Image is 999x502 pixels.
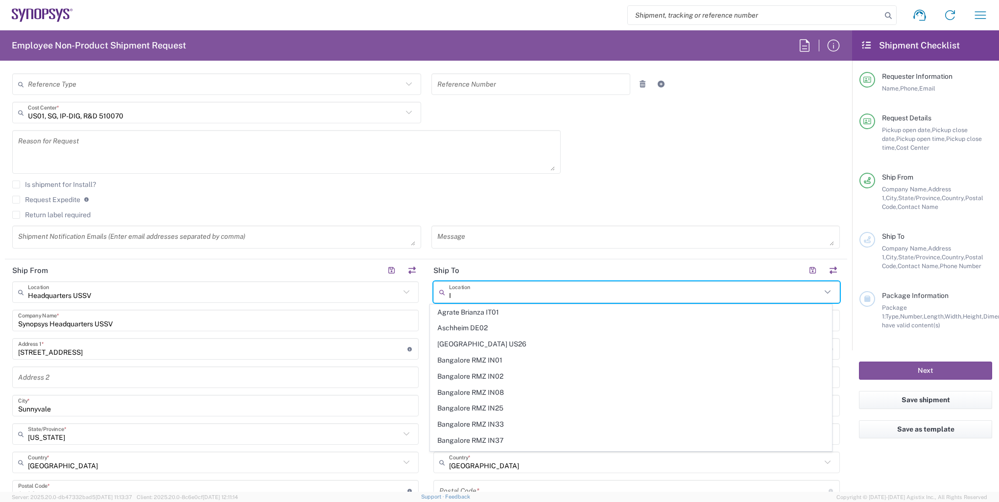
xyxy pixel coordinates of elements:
span: Client: 2025.20.0-8c6e0cf [137,494,238,500]
span: Bangalore RMZ IN37 [430,433,831,448]
span: Bangalore RMZ IN01 [430,353,831,368]
span: Country, [942,253,965,261]
span: Copyright © [DATE]-[DATE] Agistix Inc., All Rights Reserved [836,493,987,502]
span: Contact Name [898,203,938,210]
span: Type, [885,313,900,320]
label: Is shipment for Install? [12,181,96,188]
span: Aschheim DE02 [430,320,831,336]
h2: Shipment Checklist [861,40,960,51]
span: Width, [945,313,963,320]
span: Pickup open date, [882,126,932,134]
span: Server: 2025.20.0-db47332bad5 [12,494,132,500]
span: Bangalore RMZ IN47 [430,449,831,464]
span: [DATE] 11:13:37 [95,494,132,500]
span: Ship To [882,232,904,240]
span: Pickup open time, [896,135,946,142]
button: Save shipment [859,391,992,409]
span: State/Province, [898,194,942,202]
h2: Ship From [12,266,48,275]
a: Add Reference [654,77,668,91]
a: Remove Reference [636,77,649,91]
span: Package 1: [882,304,907,320]
a: Support [421,494,446,500]
h2: Employee Non-Product Shipment Request [12,40,186,51]
span: [GEOGRAPHIC_DATA] US26 [430,337,831,352]
span: Cost Center [896,144,929,151]
span: Company Name, [882,245,928,252]
span: Bangalore RMZ IN25 [430,401,831,416]
span: Number, [900,313,924,320]
span: Country, [942,194,965,202]
input: Shipment, tracking or reference number [628,6,881,24]
button: Next [859,362,992,380]
label: Return label required [12,211,91,219]
span: Length, [924,313,945,320]
span: Phone, [900,85,919,92]
span: Email [919,85,935,92]
span: City, [886,253,898,261]
span: Requester Information [882,72,952,80]
span: Height, [963,313,983,320]
span: Request Details [882,114,931,122]
span: Phone Number [940,262,981,270]
span: State/Province, [898,253,942,261]
span: [DATE] 12:11:14 [203,494,238,500]
label: Request Expedite [12,196,80,204]
span: Agrate Brianza IT01 [430,305,831,320]
span: Bangalore RMZ IN33 [430,417,831,432]
span: Contact Name, [898,262,940,270]
span: Package Information [882,292,949,299]
span: Bangalore RMZ IN02 [430,369,831,384]
span: Name, [882,85,900,92]
span: Ship From [882,173,913,181]
span: City, [886,194,898,202]
span: Company Name, [882,185,928,193]
h2: Ship To [433,266,459,275]
button: Save as template [859,420,992,438]
a: Feedback [445,494,470,500]
span: Bangalore RMZ IN08 [430,385,831,400]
